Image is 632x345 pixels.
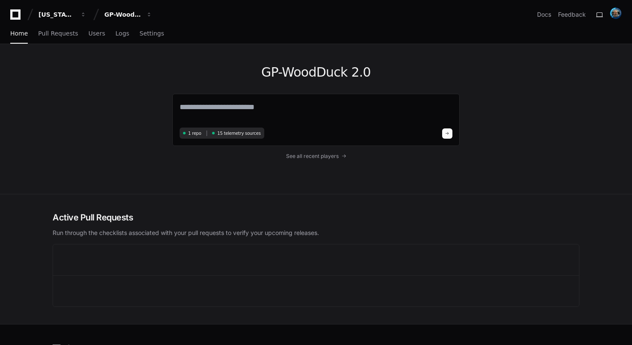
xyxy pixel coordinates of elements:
[558,10,586,19] button: Feedback
[537,10,551,19] a: Docs
[217,130,260,137] span: 15 telemetry sources
[38,24,78,44] a: Pull Requests
[139,24,164,44] a: Settings
[101,7,156,22] button: GP-WoodDuck 2.0
[286,153,339,160] span: See all recent players
[38,31,78,36] span: Pull Requests
[610,7,622,19] img: avatar
[172,153,460,160] a: See all recent players
[38,10,75,19] div: [US_STATE] Pacific
[10,24,28,44] a: Home
[35,7,90,22] button: [US_STATE] Pacific
[89,24,105,44] a: Users
[188,130,201,137] span: 1 repo
[115,24,129,44] a: Logs
[89,31,105,36] span: Users
[172,65,460,80] h1: GP-WoodDuck 2.0
[10,31,28,36] span: Home
[53,211,579,223] h2: Active Pull Requests
[139,31,164,36] span: Settings
[115,31,129,36] span: Logs
[53,229,579,237] p: Run through the checklists associated with your pull requests to verify your upcoming releases.
[104,10,141,19] div: GP-WoodDuck 2.0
